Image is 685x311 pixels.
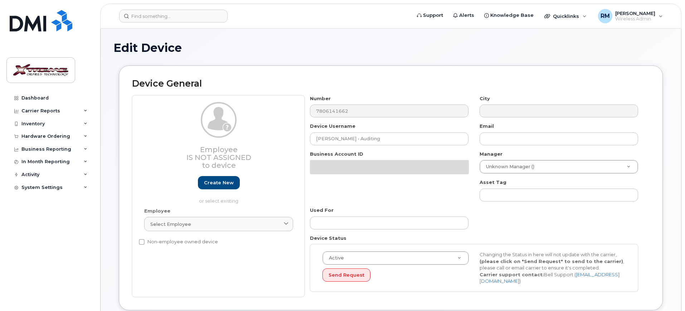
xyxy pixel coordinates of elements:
label: City [480,95,490,102]
h1: Edit Device [113,42,668,54]
label: Number [310,95,331,102]
div: Changing the Status in here will not update with the carrier, , please call or email carrier to e... [474,251,631,285]
label: Manager [480,151,502,157]
span: Is not assigned [186,153,251,162]
span: Unknown Manager () [482,164,534,170]
label: Non-employee owned device [139,238,218,246]
span: Active [325,255,344,261]
label: Device Username [310,123,355,130]
label: Device Status [310,235,346,242]
span: Select employee [150,221,191,228]
p: or select existing [144,198,293,204]
a: Unknown Manager () [480,160,638,173]
button: Send Request [322,268,370,282]
a: Create new [198,176,240,189]
input: Non-employee owned device [139,239,145,245]
a: Select employee [144,217,293,231]
span: to device [202,161,236,170]
a: Active [323,252,468,264]
label: Employee [144,208,170,214]
strong: (please click on "Send Request" to send to the carrier) [480,258,623,264]
h3: Employee [144,146,293,169]
strong: Carrier support contact: [480,272,544,277]
h2: Device General [132,79,650,89]
label: Asset Tag [480,179,506,186]
label: Business Account ID [310,151,363,157]
a: [EMAIL_ADDRESS][DOMAIN_NAME] [480,272,620,284]
label: Used For [310,207,334,214]
label: Email [480,123,494,130]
